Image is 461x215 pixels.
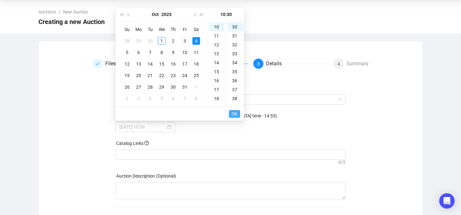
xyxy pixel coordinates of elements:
div: 27 [135,83,142,91]
td: 2025-10-07 [144,47,156,58]
div: Files [93,59,168,69]
label: Auction Description (Optional) [116,173,176,179]
td: 2025-10-31 [179,81,190,93]
div: 6 [169,95,177,102]
div: 35 [228,67,243,76]
td: 2025-10-21 [144,70,156,81]
div: 0 / 5 [116,160,346,165]
td: 2025-09-29 [133,35,144,47]
div: 29 [135,37,142,45]
td: 2025-10-06 [133,47,144,58]
div: 19 [123,72,131,79]
div: 36 [228,76,243,85]
td: 2025-11-03 [133,93,144,104]
div: 15 [158,60,166,68]
td: 2025-10-01 [156,35,167,47]
td: 2025-10-09 [167,47,179,58]
div: 18 [209,94,225,103]
div: 16 [169,60,177,68]
div: 6 [135,49,142,56]
th: Th [167,24,179,35]
div: 32 [228,40,243,49]
td: 2025-10-23 [167,70,179,81]
li: / [59,8,61,15]
div: 3 [135,95,142,102]
td: 2025-10-29 [156,81,167,93]
div: 7 [146,49,154,56]
div: 12 [209,40,225,49]
div: Files [105,59,121,69]
div: 2 [123,95,131,102]
button: OK [229,110,240,118]
span: OK [231,108,238,120]
td: 2025-10-24 [179,70,190,81]
div: 37 [228,85,243,94]
td: 2025-10-26 [121,81,133,93]
th: Su [121,24,133,35]
button: Previous month (PageUp) [125,8,132,21]
div: 19 [209,103,225,112]
div: 17 [209,85,225,94]
td: 2025-11-08 [190,93,202,104]
div: 1 [192,83,200,91]
div: 8 [158,49,166,56]
div: 4 [146,95,154,102]
div: 3 [181,37,189,45]
td: 2025-10-10 [179,47,190,58]
th: We [156,24,167,35]
th: Tu [144,24,156,35]
button: Next month (PageDown) [191,8,198,21]
td: 2025-10-04 [190,35,202,47]
button: Next year (Control + right) [198,8,205,21]
div: 13 [209,49,225,58]
div: 7 [181,95,189,102]
div: 13 [135,60,142,68]
div: 8 [192,95,200,102]
th: Sa [190,24,202,35]
td: 2025-11-06 [167,93,179,104]
div: 28 [123,37,131,45]
button: Last year (Control + left) [118,8,125,21]
div: 29 [158,83,166,91]
div: 31 [228,31,243,40]
div: 2 [169,37,177,45]
td: 2025-10-08 [156,47,167,58]
div: 18 [192,60,200,68]
td: 2025-10-16 [167,58,179,70]
div: 5 [123,49,131,56]
a: Auctions [37,8,57,15]
td: 2025-10-25 [190,70,202,81]
div: 1 [158,37,166,45]
label: Execution Date & Time (Europe/Paris time - 14:55) [116,113,277,118]
div: 15 [209,67,225,76]
div: 30 [146,37,154,45]
td: 2025-10-03 [179,35,190,47]
th: Mo [133,24,144,35]
td: 2025-10-05 [121,47,133,58]
div: 4Summary [334,59,368,69]
span: question-circle [144,141,149,145]
td: 2025-11-05 [156,93,167,104]
div: 20 [135,72,142,79]
td: 2025-11-07 [179,93,190,104]
button: Choose a month [152,8,159,21]
td: 2025-10-02 [167,35,179,47]
td: 2025-10-11 [190,47,202,58]
td: 2025-10-14 [144,58,156,70]
div: 30 [228,22,243,31]
th: Fr [179,24,190,35]
td: 2025-10-13 [133,58,144,70]
div: 24 [181,72,189,79]
div: 17 [181,60,189,68]
div: 11 [192,49,200,56]
td: 2025-09-28 [121,35,133,47]
td: 2025-10-12 [121,58,133,70]
td: 2025-09-30 [144,35,156,47]
td: 2025-10-15 [156,58,167,70]
div: 16 [209,76,225,85]
div: 14 [209,58,225,67]
td: 2025-10-20 [133,70,144,81]
div: 33 [228,49,243,58]
div: 25 [192,72,200,79]
div: 22 [158,72,166,79]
